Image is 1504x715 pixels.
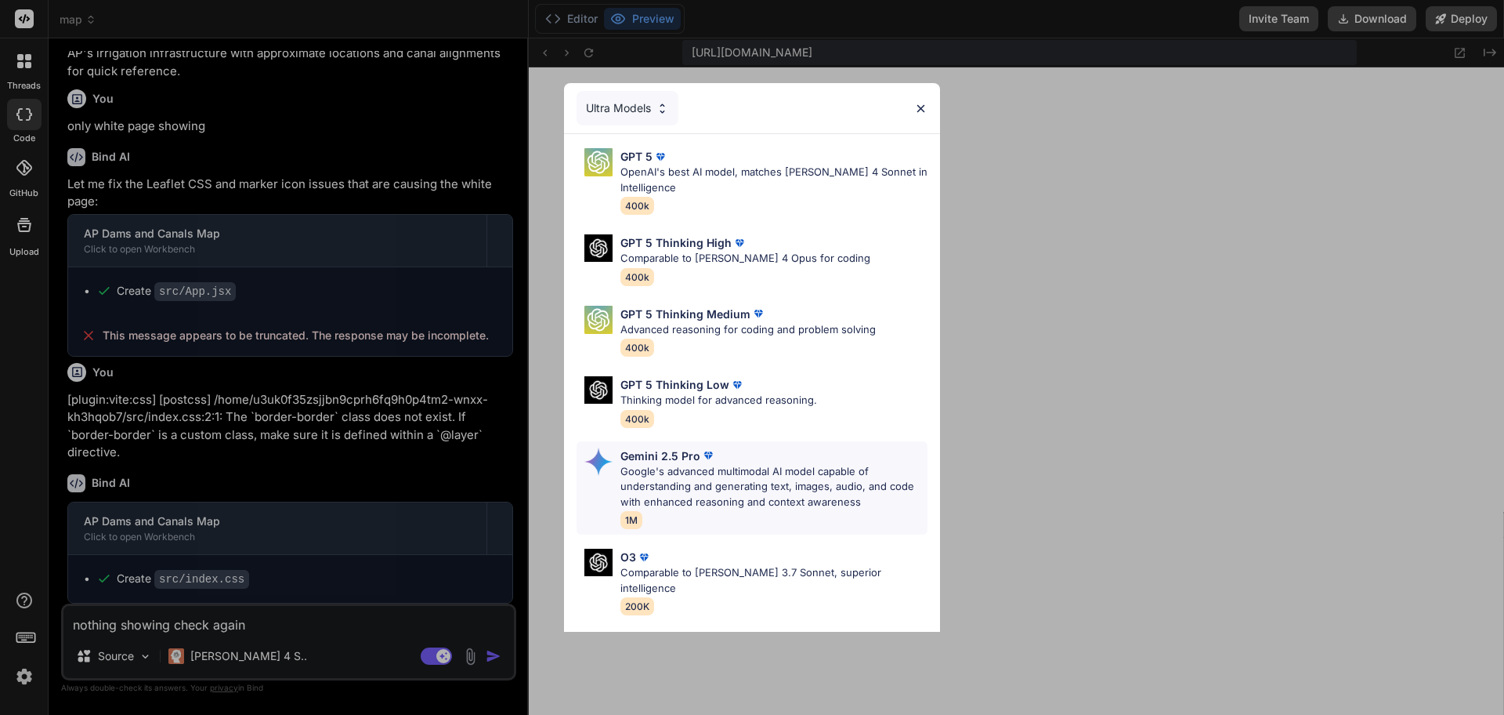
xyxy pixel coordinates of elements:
img: Pick Models [584,234,613,262]
p: OpenAI's best AI model, matches [PERSON_NAME] 4 Sonnet in Intelligence [620,165,927,195]
img: Pick Models [584,148,613,176]
img: premium [700,448,716,463]
p: GPT 5 Thinking Low [620,376,729,393]
p: GPT 5 Thinking High [620,234,732,251]
span: 400k [620,339,654,357]
img: Pick Models [584,549,613,576]
img: Pick Models [656,102,669,115]
p: Google's advanced multimodal AI model capable of understanding and generating text, images, audio... [620,464,927,510]
img: Pick Models [584,306,613,334]
div: Ultra Models [577,91,678,125]
p: GPT 5 Thinking Medium [620,306,750,322]
p: Gemini 2.5 Pro [620,448,700,464]
span: 400k [620,197,654,215]
p: Comparable to [PERSON_NAME] 3.7 Sonnet, superior intelligence [620,565,927,596]
img: premium [653,149,668,165]
span: 1M [620,511,642,529]
p: GPT 5 [620,148,653,165]
span: 400k [620,410,654,428]
p: Thinking model for advanced reasoning. [620,393,817,408]
img: premium [750,306,766,321]
p: O3 [620,549,636,565]
img: premium [636,550,652,565]
img: close [914,102,927,115]
p: Advanced reasoning for coding and problem solving [620,322,876,338]
span: 400k [620,268,654,286]
img: premium [732,235,747,251]
img: Pick Models [584,448,613,476]
img: premium [729,377,745,393]
p: Comparable to [PERSON_NAME] 4 Opus for coding [620,251,870,267]
span: 200K [620,597,654,615]
img: Pick Models [584,376,613,404]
